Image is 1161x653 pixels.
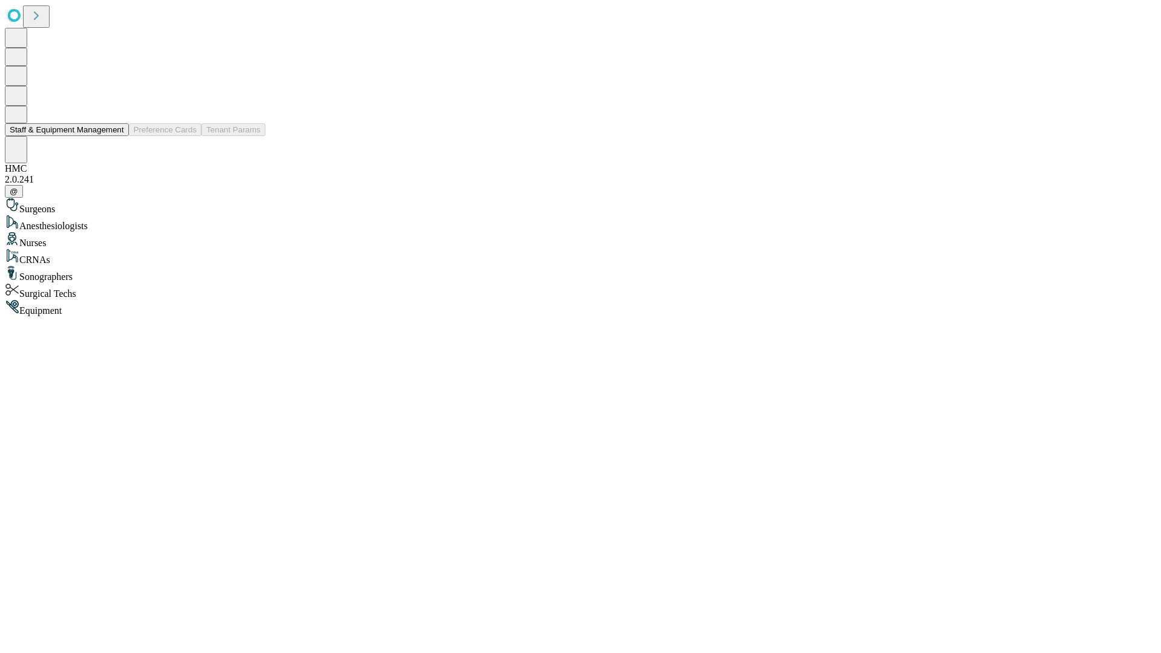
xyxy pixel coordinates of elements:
[5,185,23,198] button: @
[201,123,265,136] button: Tenant Params
[5,299,1156,316] div: Equipment
[129,123,201,136] button: Preference Cards
[5,174,1156,185] div: 2.0.241
[5,215,1156,232] div: Anesthesiologists
[5,198,1156,215] div: Surgeons
[5,232,1156,249] div: Nurses
[10,187,18,196] span: @
[5,249,1156,265] div: CRNAs
[5,163,1156,174] div: HMC
[5,123,129,136] button: Staff & Equipment Management
[5,265,1156,282] div: Sonographers
[5,282,1156,299] div: Surgical Techs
